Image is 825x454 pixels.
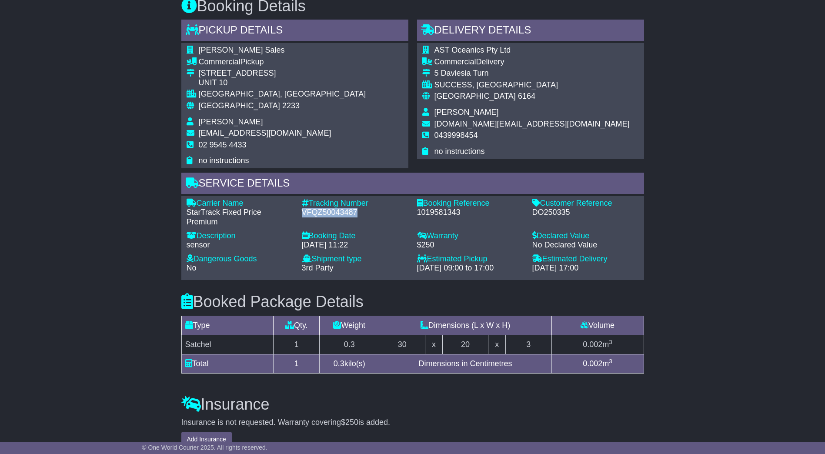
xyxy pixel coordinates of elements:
td: 20 [442,335,488,354]
td: x [488,335,505,354]
div: Insurance is not requested. Warranty covering is added. [181,418,644,427]
sup: 3 [609,358,612,364]
div: Pickup Details [181,20,408,43]
div: Declared Value [532,231,639,241]
div: [STREET_ADDRESS] [199,69,366,78]
div: Carrier Name [187,199,293,208]
span: [PERSON_NAME] [199,117,263,126]
div: UNIT 10 [199,78,366,88]
span: 0.002 [583,340,602,349]
div: Booking Date [302,231,408,241]
div: Delivery Details [417,20,644,43]
td: m [551,354,644,373]
td: Satchel [181,335,274,354]
button: Add Insurance [181,432,232,447]
span: [DOMAIN_NAME][EMAIL_ADDRESS][DOMAIN_NAME] [434,120,630,128]
span: [GEOGRAPHIC_DATA] [199,101,280,110]
td: Volume [551,316,644,335]
span: no instructions [199,156,249,165]
span: 0439998454 [434,131,478,140]
div: Tracking Number [302,199,408,208]
span: [PERSON_NAME] Sales [199,46,285,54]
span: Commercial [434,57,476,66]
span: 02 9545 4433 [199,140,247,149]
div: [GEOGRAPHIC_DATA], [GEOGRAPHIC_DATA] [199,90,366,99]
td: Dimensions in Centimetres [379,354,551,373]
div: SUCCESS, [GEOGRAPHIC_DATA] [434,80,630,90]
td: x [425,335,442,354]
div: [DATE] 11:22 [302,240,408,250]
div: Pickup [199,57,366,67]
td: Weight [320,316,379,335]
sup: 3 [609,339,612,345]
span: AST Oceanics Pty Ltd [434,46,511,54]
td: Type [181,316,274,335]
td: Total [181,354,274,373]
td: 0.3 [320,335,379,354]
div: Delivery [434,57,630,67]
span: © One World Courier 2025. All rights reserved. [142,444,267,451]
span: 0.3 [334,359,344,368]
div: Dangerous Goods [187,254,293,264]
span: Commercial [199,57,240,66]
td: 3 [505,335,551,354]
h3: Insurance [181,396,644,413]
td: 1 [274,354,320,373]
span: 3rd Party [302,264,334,272]
span: [EMAIL_ADDRESS][DOMAIN_NAME] [199,129,331,137]
div: 5 Daviesia Turn [434,69,630,78]
span: No [187,264,197,272]
div: 1019581343 [417,208,524,217]
div: StarTrack Fixed Price Premium [187,208,293,227]
div: Booking Reference [417,199,524,208]
td: m [551,335,644,354]
div: Warranty [417,231,524,241]
span: no instructions [434,147,485,156]
div: DO250335 [532,208,639,217]
span: [GEOGRAPHIC_DATA] [434,92,516,100]
div: Estimated Delivery [532,254,639,264]
span: 0.002 [583,359,602,368]
div: $250 [417,240,524,250]
div: VFQZ50043487 [302,208,408,217]
div: Service Details [181,173,644,196]
td: kilo(s) [320,354,379,373]
div: [DATE] 09:00 to 17:00 [417,264,524,273]
div: Estimated Pickup [417,254,524,264]
td: Qty. [274,316,320,335]
span: 6164 [518,92,535,100]
div: Description [187,231,293,241]
div: Shipment type [302,254,408,264]
h3: Booked Package Details [181,293,644,310]
span: 2233 [282,101,300,110]
span: $250 [341,418,358,427]
div: Customer Reference [532,199,639,208]
span: [PERSON_NAME] [434,108,499,117]
div: [DATE] 17:00 [532,264,639,273]
div: sensor [187,240,293,250]
td: 30 [379,335,425,354]
td: 1 [274,335,320,354]
td: Dimensions (L x W x H) [379,316,551,335]
div: No Declared Value [532,240,639,250]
